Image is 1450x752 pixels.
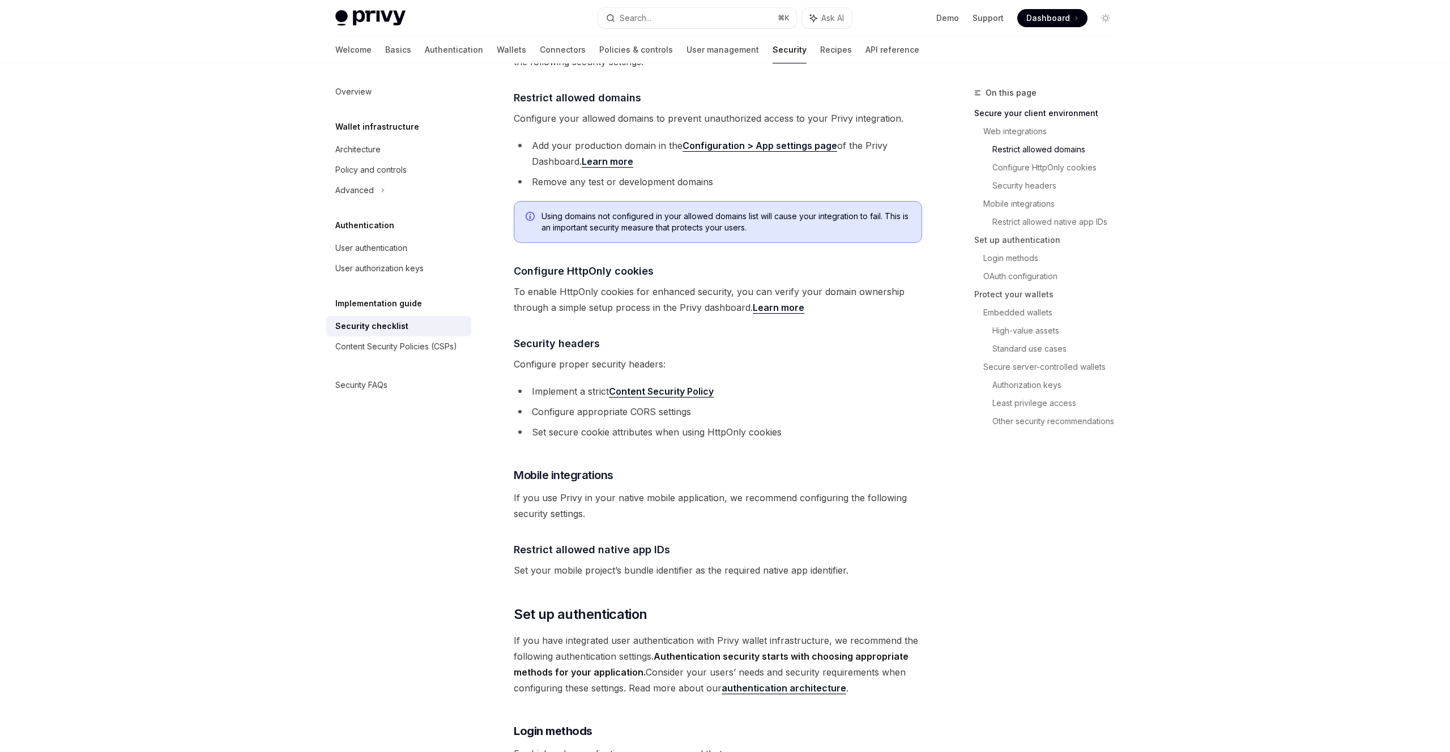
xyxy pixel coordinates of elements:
strong: Login methods [514,724,592,738]
a: Security [773,36,807,63]
a: Overview [326,82,471,102]
span: To enable HttpOnly cookies for enhanced security, you can verify your domain ownership through a ... [514,284,922,315]
h5: Implementation guide [335,297,422,310]
li: Add your production domain in the of the Privy Dashboard. [514,138,922,169]
a: User authentication [326,238,471,258]
a: Authentication [425,36,483,63]
a: User management [686,36,759,63]
a: High-value assets [992,322,1124,340]
a: Learn more [582,156,633,168]
a: Restrict allowed domains [992,140,1124,159]
span: Restrict allowed domains [514,90,641,105]
a: Protect your wallets [974,285,1124,304]
a: Security headers [992,177,1124,195]
a: Connectors [540,36,586,63]
div: User authentication [335,241,407,255]
div: Advanced [335,183,374,197]
span: ⌘ K [778,14,790,23]
li: Set secure cookie attributes when using HttpOnly cookies [514,424,922,440]
a: Content Security Policies (CSPs) [326,336,471,357]
a: User authorization keys [326,258,471,279]
a: Secure server-controlled wallets [983,358,1124,376]
span: Security headers [514,336,600,351]
a: Policy and controls [326,160,471,180]
div: Security FAQs [335,378,387,392]
a: API reference [865,36,919,63]
span: Mobile integrations [514,467,613,483]
span: Ask AI [821,12,844,24]
a: Architecture [326,139,471,160]
a: Demo [936,12,959,24]
a: Web integrations [983,122,1124,140]
a: Other security recommendations [992,412,1124,430]
a: Embedded wallets [983,304,1124,322]
svg: Info [526,212,537,223]
a: Standard use cases [992,340,1124,358]
h5: Authentication [335,219,394,232]
li: Remove any test or development domains [514,174,922,190]
span: Configure proper security headers: [514,356,922,372]
a: Login methods [983,249,1124,267]
li: Implement a strict [514,383,922,399]
a: Mobile integrations [983,195,1124,213]
span: Set your mobile project’s bundle identifier as the required native app identifier. [514,562,922,578]
a: Restrict allowed native app IDs [992,213,1124,231]
span: Set up authentication [514,605,647,623]
a: Dashboard [1017,9,1087,27]
div: Overview [335,85,372,99]
div: Content Security Policies (CSPs) [335,340,457,353]
button: Toggle dark mode [1097,9,1115,27]
a: Configure HttpOnly cookies [992,159,1124,177]
span: On this page [986,86,1037,100]
img: light logo [335,10,406,26]
button: Ask AI [802,8,852,28]
a: Security FAQs [326,375,471,395]
a: Policies & controls [599,36,673,63]
a: Configuration > App settings page [683,140,837,152]
span: Using domains not configured in your allowed domains list will cause your integration to fail. Th... [541,211,910,233]
a: Welcome [335,36,372,63]
a: Support [973,12,1004,24]
a: Content Security Policy [609,386,714,398]
div: Policy and controls [335,163,407,177]
div: Search... [620,11,651,25]
span: If you have integrated user authentication with Privy wallet infrastructure, we recommend the fol... [514,633,922,696]
li: Configure appropriate CORS settings [514,404,922,420]
span: Configure your allowed domains to prevent unauthorized access to your Privy integration. [514,110,922,126]
div: Architecture [335,143,381,156]
span: Configure HttpOnly cookies [514,263,654,279]
a: Security checklist [326,316,471,336]
a: Least privilege access [992,394,1124,412]
span: Dashboard [1026,12,1070,24]
a: Learn more [753,302,804,314]
a: authentication architecture [722,682,846,694]
a: Recipes [820,36,852,63]
a: OAuth configuration [983,267,1124,285]
div: User authorization keys [335,262,424,275]
strong: Authentication security starts with choosing appropriate methods for your application. [514,651,909,678]
button: Search...⌘K [598,8,796,28]
a: Wallets [497,36,526,63]
h5: Wallet infrastructure [335,120,419,134]
span: If you use Privy in your native mobile application, we recommend configuring the following securi... [514,490,922,522]
div: Security checklist [335,319,408,333]
a: Secure your client environment [974,104,1124,122]
a: Set up authentication [974,231,1124,249]
span: Restrict allowed native app IDs [514,542,670,557]
a: Authorization keys [992,376,1124,394]
a: Basics [385,36,411,63]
